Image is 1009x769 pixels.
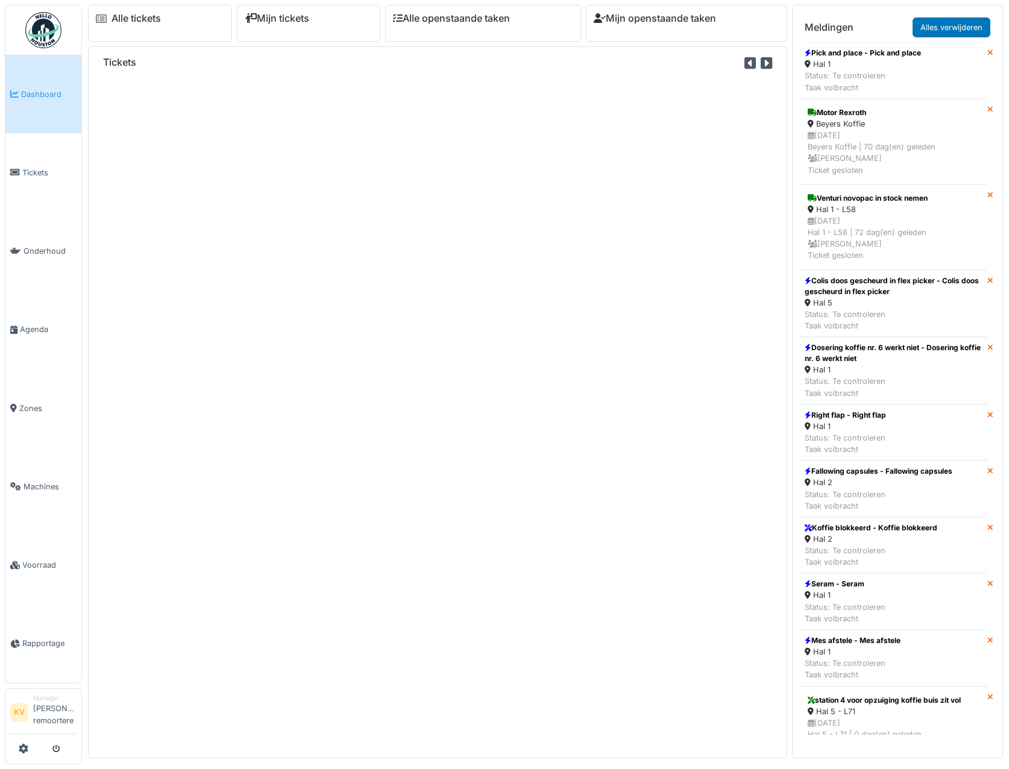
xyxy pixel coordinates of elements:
div: Hal 1 [805,589,885,601]
a: Venturi novopac in stock nemen Hal 1 - L58 [DATE]Hal 1 - L58 | 72 dag(en) geleden [PERSON_NAME]Ti... [800,184,987,270]
div: Status: Te controleren Taak volbracht [805,432,886,455]
a: Alle tickets [112,13,161,24]
div: Hal 2 [805,533,937,545]
a: Koffie blokkeerd - Koffie blokkeerd Hal 2 Status: Te controlerenTaak volbracht [800,517,987,574]
h6: Tickets [103,57,136,68]
div: [DATE] Hal 5 - L71 | 0 dag(en) geleden [PERSON_NAME] Van [PERSON_NAME] Ticket gesloten [808,717,979,764]
a: Mijn openstaande taken [594,13,716,24]
span: Voorraad [22,559,77,571]
li: KV [10,703,28,721]
div: Status: Te controleren Taak volbracht [805,309,982,331]
div: Manager [33,694,77,703]
div: Status: Te controleren Taak volbracht [805,658,901,680]
div: Pick and place - Pick and place [805,48,921,58]
span: Dashboard [21,89,77,100]
a: Colis doos gescheurd in flex picker - Colis doos gescheurd in flex picker Hal 5 Status: Te contro... [800,270,987,337]
div: Hal 5 [805,297,982,309]
span: Zones [19,403,77,414]
div: Right flap - Right flap [805,410,886,421]
a: Alle openstaande taken [393,13,510,24]
div: Hal 1 [805,421,886,432]
div: Status: Te controleren Taak volbracht [805,375,982,398]
h6: Meldingen [805,22,853,33]
span: Machines [24,481,77,492]
div: Hal 2 [805,477,952,488]
a: Motor Rexroth Beyers Koffie [DATE]Beyers Koffie | 70 dag(en) geleden [PERSON_NAME]Ticket gesloten [800,99,987,184]
span: Onderhoud [24,245,77,257]
a: Tickets [5,133,81,212]
a: Dashboard [5,55,81,133]
li: [PERSON_NAME] remoortere [33,694,77,731]
div: Status: Te controleren Taak volbracht [805,545,937,568]
div: Motor Rexroth [808,107,979,118]
img: Badge_color-CXgf-gQk.svg [25,12,61,48]
div: Seram - Seram [805,579,885,589]
div: Koffie blokkeerd - Koffie blokkeerd [805,523,937,533]
a: Agenda [5,290,81,369]
a: Mijn tickets [245,13,309,24]
a: KV Manager[PERSON_NAME] remoortere [10,694,77,734]
a: Pick and place - Pick and place Hal 1 Status: Te controlerenTaak volbracht [800,42,987,99]
div: Fallowing capsules - Fallowing capsules [805,466,952,477]
span: Agenda [20,324,77,335]
div: station 4 voor opzuiging koffie buis zit vol [808,695,979,706]
div: Status: Te controleren Taak volbracht [805,601,885,624]
span: Tickets [22,167,77,178]
a: Machines [5,447,81,526]
a: Dosering koffie nr. 6 werkt niet - Dosering koffie nr. 6 werkt niet Hal 1 Status: Te controlerenT... [800,337,987,404]
a: Mes afstele - Mes afstele Hal 1 Status: Te controlerenTaak volbracht [800,630,987,686]
div: Hal 1 [805,646,901,658]
div: Mes afstele - Mes afstele [805,635,901,646]
div: Status: Te controleren Taak volbracht [805,70,921,93]
div: [DATE] Beyers Koffie | 70 dag(en) geleden [PERSON_NAME] Ticket gesloten [808,130,979,176]
div: Hal 1 [805,58,921,70]
span: Rapportage [22,638,77,649]
a: Alles verwijderen [913,17,990,37]
a: Seram - Seram Hal 1 Status: Te controlerenTaak volbracht [800,573,987,630]
div: Hal 1 - L58 [808,204,979,215]
div: Beyers Koffie [808,118,979,130]
a: Rapportage [5,604,81,683]
a: Voorraad [5,526,81,604]
a: Onderhoud [5,212,81,290]
div: Hal 1 [805,364,982,375]
div: Colis doos gescheurd in flex picker - Colis doos gescheurd in flex picker [805,275,982,297]
a: Right flap - Right flap Hal 1 Status: Te controlerenTaak volbracht [800,404,987,461]
div: [DATE] Hal 1 - L58 | 72 dag(en) geleden [PERSON_NAME] Ticket gesloten [808,215,979,262]
div: Venturi novopac in stock nemen [808,193,979,204]
div: Status: Te controleren Taak volbracht [805,489,952,512]
a: Zones [5,369,81,447]
div: Dosering koffie nr. 6 werkt niet - Dosering koffie nr. 6 werkt niet [805,342,982,364]
div: Hal 5 - L71 [808,706,979,717]
a: Fallowing capsules - Fallowing capsules Hal 2 Status: Te controlerenTaak volbracht [800,460,987,517]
